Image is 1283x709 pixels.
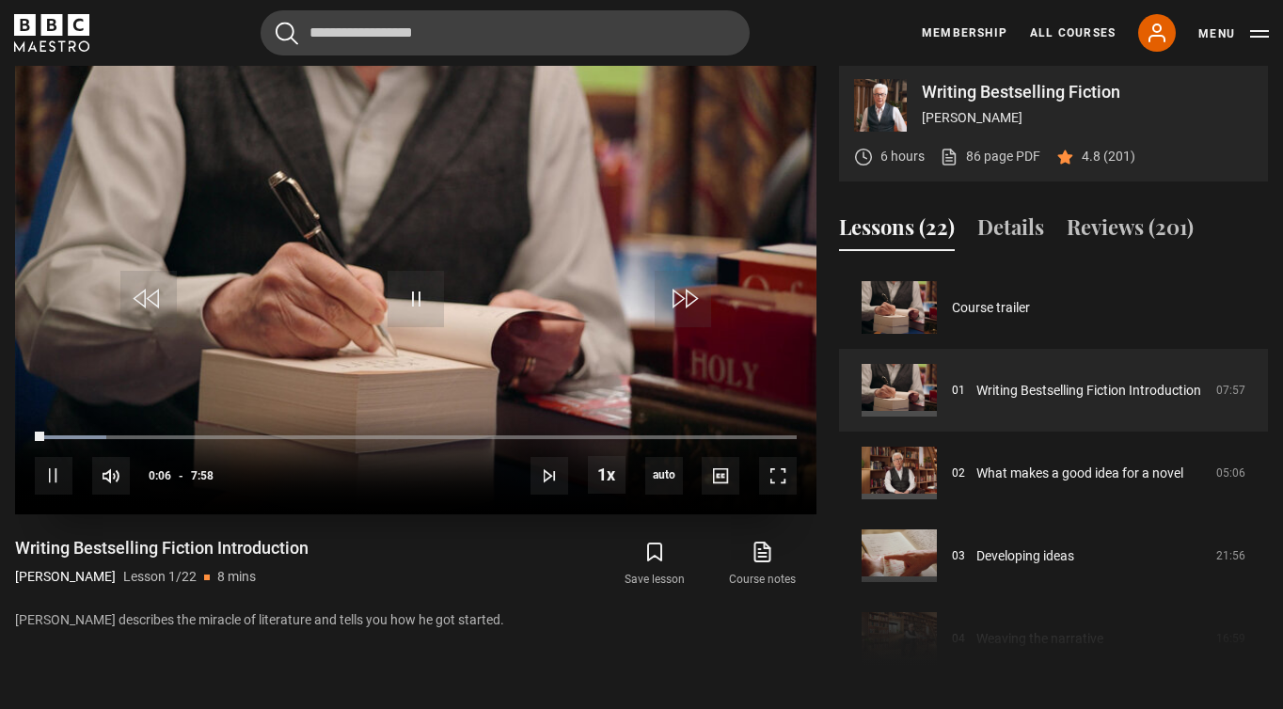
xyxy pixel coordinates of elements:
[1030,24,1116,41] a: All Courses
[880,147,925,166] p: 6 hours
[709,537,816,591] a: Course notes
[179,469,183,482] span: -
[15,64,816,514] video-js: Video Player
[702,457,739,495] button: Captions
[1082,147,1135,166] p: 4.8 (201)
[1198,24,1269,43] button: Toggle navigation
[15,567,116,587] p: [PERSON_NAME]
[759,457,797,495] button: Fullscreen
[977,212,1044,251] button: Details
[261,10,750,55] input: Search
[976,546,1074,566] a: Developing ideas
[645,457,683,495] div: Current quality: 720p
[15,537,309,559] h1: Writing Bestselling Fiction Introduction
[531,457,568,495] button: Next Lesson
[588,456,626,494] button: Playback Rate
[922,108,1253,128] p: [PERSON_NAME]
[15,610,816,630] p: [PERSON_NAME] describes the miracle of literature and tells you how he got started.
[191,459,214,493] span: 7:58
[35,457,72,495] button: Pause
[922,24,1007,41] a: Membership
[92,457,130,495] button: Mute
[839,212,955,251] button: Lessons (22)
[952,298,1030,318] a: Course trailer
[976,464,1183,483] a: What makes a good idea for a novel
[217,567,256,587] p: 8 mins
[123,567,197,587] p: Lesson 1/22
[601,537,708,591] button: Save lesson
[14,14,89,52] svg: BBC Maestro
[976,381,1201,401] a: Writing Bestselling Fiction Introduction
[645,457,683,495] span: auto
[940,147,1040,166] a: 86 page PDF
[276,22,298,45] button: Submit the search query
[35,435,797,439] div: Progress Bar
[149,459,171,493] span: 0:06
[922,84,1253,101] p: Writing Bestselling Fiction
[1067,212,1194,251] button: Reviews (201)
